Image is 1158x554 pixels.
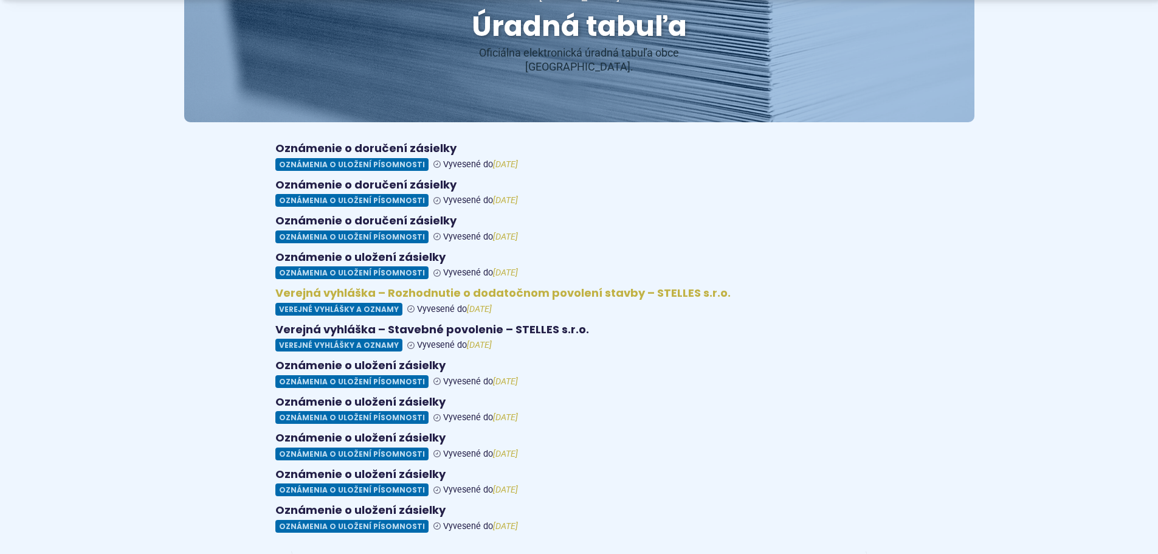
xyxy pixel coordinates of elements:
[275,359,883,373] h4: Oznámenie o uložení zásielky
[275,214,883,228] h4: Oznámenie o doručení zásielky
[275,359,883,388] a: Oznámenie o uložení zásielky Oznámenia o uložení písomnosti Vyvesené do[DATE]
[275,214,883,243] a: Oznámenie o doručení zásielky Oznámenia o uložení písomnosti Vyvesené do[DATE]
[275,504,883,518] h4: Oznámenie o uložení zásielky
[275,504,883,533] a: Oznámenie o uložení zásielky Oznámenia o uložení písomnosti Vyvesené do[DATE]
[275,431,883,445] h4: Oznámenie o uložení zásielky
[433,46,725,74] p: Oficiálna elektronická úradná tabuľa obce [GEOGRAPHIC_DATA].
[275,395,883,409] h4: Oznámenie o uložení zásielky
[275,468,883,482] h4: Oznámenie o uložení zásielky
[275,251,883,265] h4: Oznámenie o uložení zásielky
[275,395,883,424] a: Oznámenie o uložení zásielky Oznámenia o uložení písomnosti Vyvesené do[DATE]
[275,142,883,156] h4: Oznámenie o doručení zásielky
[275,323,883,352] a: Verejná vyhláška – Stavebné povolenie – STELLES s.r.o. Verejné vyhlášky a oznamy Vyvesené do[DATE]
[275,286,883,300] h4: Verejná vyhláška – Rozhodnutie o dodatočnom povolení stavby – STELLES s.r.o.
[275,468,883,497] a: Oznámenie o uložení zásielky Oznámenia o uložení písomnosti Vyvesené do[DATE]
[275,286,883,316] a: Verejná vyhláška – Rozhodnutie o dodatočnom povolení stavby – STELLES s.r.o. Verejné vyhlášky a o...
[275,178,883,207] a: Oznámenie o doručení zásielky Oznámenia o uložení písomnosti Vyvesené do[DATE]
[275,431,883,460] a: Oznámenie o uložení zásielky Oznámenia o uložení písomnosti Vyvesené do[DATE]
[275,323,883,337] h4: Verejná vyhláška – Stavebné povolenie – STELLES s.r.o.
[472,7,687,46] span: Úradná tabuľa
[275,251,883,280] a: Oznámenie o uložení zásielky Oznámenia o uložení písomnosti Vyvesené do[DATE]
[275,142,883,171] a: Oznámenie o doručení zásielky Oznámenia o uložení písomnosti Vyvesené do[DATE]
[275,178,883,192] h4: Oznámenie o doručení zásielky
